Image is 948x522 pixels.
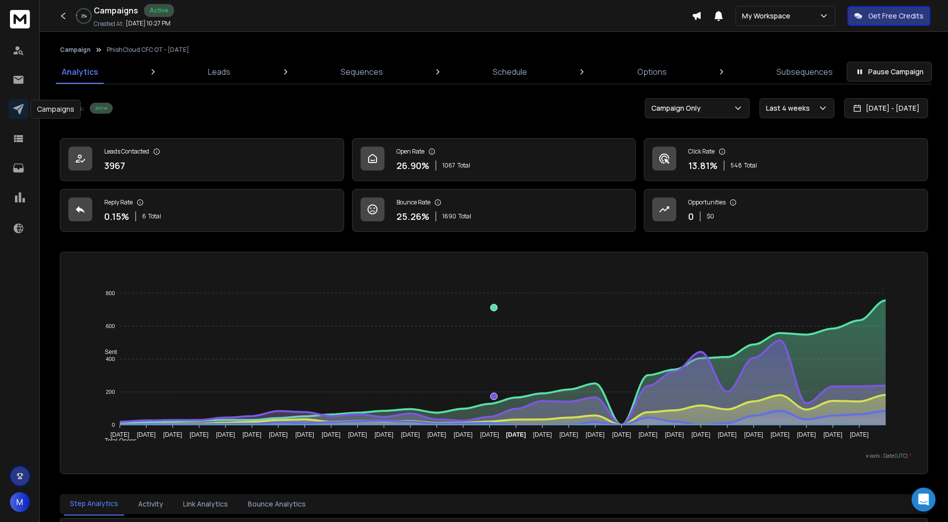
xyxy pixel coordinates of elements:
[847,6,931,26] button: Get Free Credits
[56,60,104,84] a: Analytics
[560,431,578,438] tspan: [DATE]
[352,138,636,181] a: Open Rate26.90%1067Total
[352,189,636,232] a: Bounce Rate25.26%1690Total
[76,452,912,460] p: x-axis : Date(UTC)
[847,62,932,82] button: Pause Campaign
[112,422,115,428] tspan: 0
[396,148,424,156] p: Open Rate
[202,60,236,84] a: Leads
[797,431,816,438] tspan: [DATE]
[106,356,115,362] tspan: 400
[94,4,138,16] h1: Campaigns
[644,138,928,181] a: Click Rate13.81%548Total
[177,493,234,515] button: Link Analytics
[30,100,81,119] div: Campaigns
[688,198,726,206] p: Opportunities
[190,431,208,438] tspan: [DATE]
[586,431,605,438] tspan: [DATE]
[688,148,715,156] p: Click Rate
[242,493,312,515] button: Bounce Analytics
[401,431,420,438] tspan: [DATE]
[106,323,115,329] tspan: 600
[487,60,533,84] a: Schedule
[242,431,261,438] tspan: [DATE]
[458,212,471,220] span: Total
[396,159,429,173] p: 26.90 %
[665,431,684,438] tspan: [DATE]
[10,492,30,512] button: M
[110,431,129,438] tspan: [DATE]
[106,389,115,395] tspan: 200
[126,19,171,27] p: [DATE] 10:27 PM
[322,431,341,438] tspan: [DATE]
[62,66,98,78] p: Analytics
[651,103,705,113] p: Campaign Only
[644,189,928,232] a: Opportunities0$0
[60,46,91,54] button: Campaign
[137,431,156,438] tspan: [DATE]
[688,209,694,223] p: 0
[776,66,833,78] p: Subsequences
[269,431,288,438] tspan: [DATE]
[104,148,149,156] p: Leads Contacted
[480,431,499,438] tspan: [DATE]
[442,162,455,170] span: 1067
[688,159,718,173] p: 13.81 %
[844,98,928,118] button: [DATE] - [DATE]
[912,488,936,512] div: Open Intercom Messenger
[766,103,814,113] p: Last 4 weeks
[823,431,842,438] tspan: [DATE]
[718,431,737,438] tspan: [DATE]
[208,66,230,78] p: Leads
[533,431,552,438] tspan: [DATE]
[631,60,673,84] a: Options
[335,60,389,84] a: Sequences
[731,162,742,170] span: 548
[107,46,189,54] p: PhishCloud CFC OT - [DATE]
[396,198,430,206] p: Bounce Rate
[216,431,235,438] tspan: [DATE]
[90,103,113,114] div: Active
[106,290,115,296] tspan: 800
[744,162,757,170] span: Total
[692,431,711,438] tspan: [DATE]
[868,11,924,21] p: Get Free Credits
[493,66,527,78] p: Schedule
[457,162,470,170] span: Total
[64,493,124,516] button: Step Analytics
[163,431,182,438] tspan: [DATE]
[104,159,125,173] p: 3967
[60,138,344,181] a: Leads Contacted3967
[132,493,169,515] button: Activity
[295,431,314,438] tspan: [DATE]
[454,431,473,438] tspan: [DATE]
[60,189,344,232] a: Reply Rate0.15%6Total
[770,60,839,84] a: Subsequences
[396,209,429,223] p: 25.26 %
[742,11,794,21] p: My Workspace
[97,348,117,355] span: Sent
[850,431,869,438] tspan: [DATE]
[612,431,631,438] tspan: [DATE]
[442,212,456,220] span: 1690
[94,20,124,28] p: Created At:
[770,431,789,438] tspan: [DATE]
[348,431,367,438] tspan: [DATE]
[142,212,146,220] span: 6
[744,431,763,438] tspan: [DATE]
[104,209,129,223] p: 0.15 %
[97,437,137,444] span: Total Opens
[427,431,446,438] tspan: [DATE]
[341,66,383,78] p: Sequences
[707,212,714,220] p: $ 0
[104,198,133,206] p: Reply Rate
[375,431,393,438] tspan: [DATE]
[637,66,667,78] p: Options
[144,4,174,17] div: Active
[506,431,526,438] tspan: [DATE]
[148,212,161,220] span: Total
[639,431,658,438] tspan: [DATE]
[81,13,87,19] p: 2 %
